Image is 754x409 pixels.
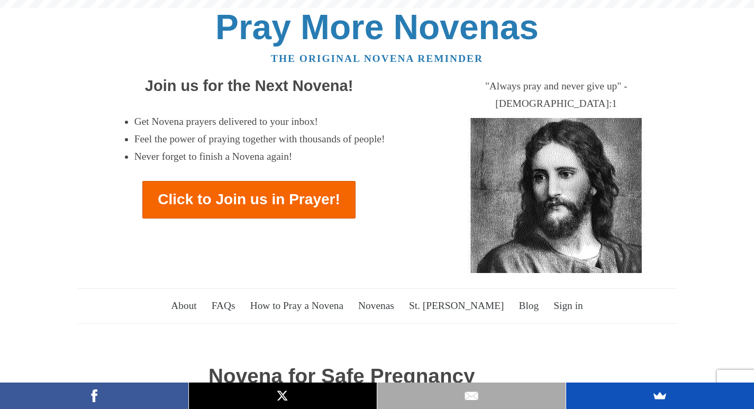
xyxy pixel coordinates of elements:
img: SumoMe [652,388,668,404]
img: Jesus [455,118,657,273]
a: The original novena reminder [271,53,483,64]
a: About [165,291,203,321]
img: Facebook [86,388,102,404]
li: Get Novena prayers delivered to your inbox! [134,113,385,131]
a: How to Pray a Novena [244,291,350,321]
a: Sign in [548,291,589,321]
a: Email [377,383,566,409]
a: Click to Join us in Prayer! [142,181,356,219]
a: FAQs [205,291,241,321]
li: Never forget to finish a Novena again! [134,148,385,166]
a: St. [PERSON_NAME] [403,291,510,321]
img: X [275,388,290,404]
div: "Always pray and never give up" - [DEMOGRAPHIC_DATA]:1 [436,78,676,113]
li: Feel the power of praying together with thousands of people! [134,131,385,148]
a: Novenas [352,291,400,321]
img: Email [464,388,479,404]
a: X [189,383,377,409]
a: Pray More Novenas [215,7,539,47]
h2: Join us for the Next Novena! [78,78,420,95]
a: Blog [513,291,545,321]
